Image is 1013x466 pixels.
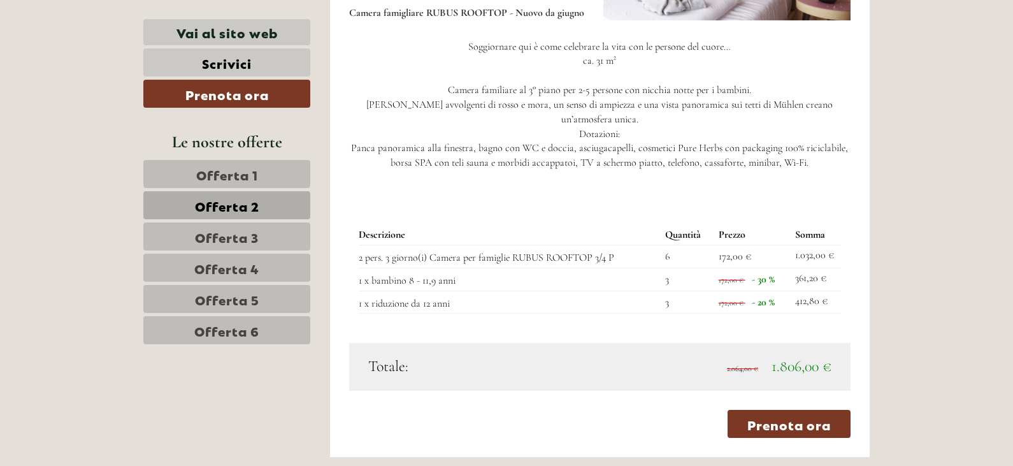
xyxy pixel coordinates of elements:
td: 1 x riduzione da 12 anni [359,291,661,314]
span: Offerta 6 [194,321,259,339]
span: Offerta 4 [194,259,259,277]
td: 3 [660,268,713,291]
span: 172,00 € [719,298,744,307]
td: 361,20 € [790,268,841,291]
span: Offerta 2 [195,196,259,214]
th: Quantità [660,225,713,245]
td: 1.032,00 € [790,245,841,268]
a: Vai al sito web [143,19,310,45]
td: 3 [660,291,713,314]
td: 1 x bambino 8 - 11,9 anni [359,268,661,291]
th: Descrizione [359,225,661,245]
td: 6 [660,245,713,268]
span: - 30 % [752,273,775,286]
td: 412,80 € [790,291,841,314]
span: Offerta 1 [196,165,258,183]
th: Prezzo [714,225,790,245]
span: 2.064,00 € [727,364,758,373]
td: 2 pers. 3 giorno(i) Camera per famiglie RUBUS ROOFTOP 3/4 P [359,245,661,268]
div: Totale: [359,356,600,377]
p: Soggiornare qui è come celebrare la vita con le persone del cuore… ca. 31 m² Camera familiare al ... [349,40,851,171]
a: Prenota ora [143,80,310,108]
span: 1.806,00 € [772,357,831,375]
a: Prenota ora [728,410,851,438]
th: Somma [790,225,841,245]
span: 172,00 € [719,275,744,284]
div: Le nostre offerte [143,130,310,154]
span: 172,00 € [719,250,751,263]
span: Offerta 5 [195,290,259,308]
span: Offerta 3 [195,228,259,245]
a: Scrivici [143,48,310,76]
span: - 20 % [752,296,775,309]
